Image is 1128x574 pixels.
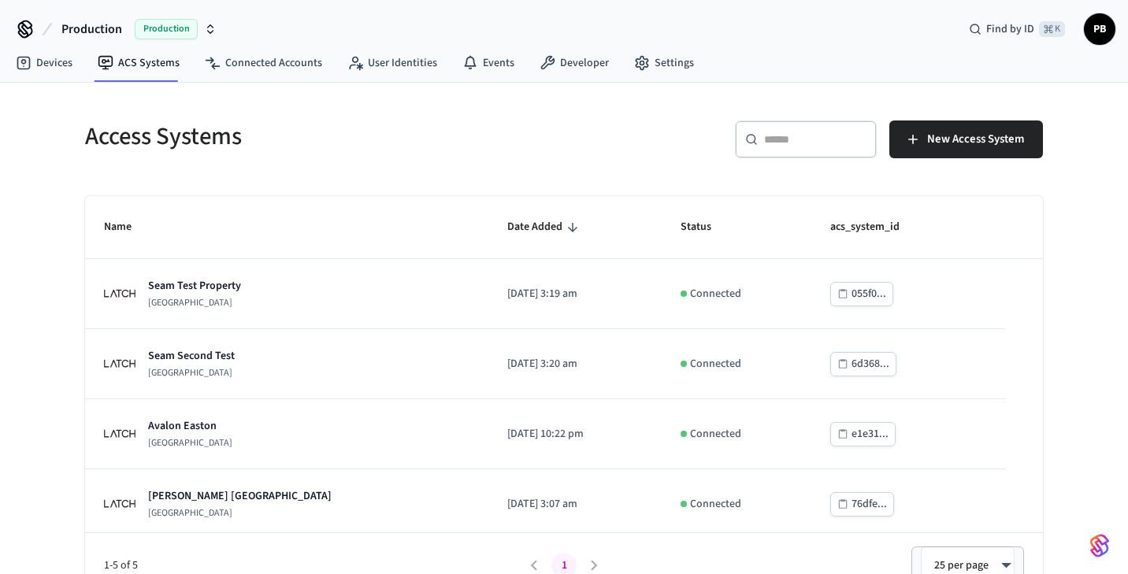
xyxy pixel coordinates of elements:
p: [DATE] 3:19 am [507,286,643,302]
p: [PERSON_NAME] [GEOGRAPHIC_DATA] [148,488,332,504]
button: 055f0... [830,282,893,306]
p: Connected [690,426,741,443]
p: [GEOGRAPHIC_DATA] [148,297,241,309]
div: 055f0... [852,284,886,304]
span: Status [681,215,732,239]
div: Find by ID⌘ K [956,15,1078,43]
p: Connected [690,286,741,302]
img: Latch Building Logo [104,348,135,380]
button: PB [1084,13,1115,45]
div: 6d368... [852,354,889,374]
a: Devices [3,49,85,77]
h5: Access Systems [85,120,555,153]
p: [DATE] 3:07 am [507,496,643,513]
span: PB [1085,15,1114,43]
span: Production [61,20,122,39]
img: Latch Building Logo [104,418,135,450]
p: Seam Second Test [148,348,235,364]
p: [DATE] 3:20 am [507,356,643,372]
p: [DATE] 10:22 pm [507,426,643,443]
span: Name [104,215,152,239]
a: Settings [622,49,707,77]
p: Seam Test Property [148,278,241,294]
a: Events [450,49,527,77]
span: Find by ID [986,21,1034,37]
p: Connected [690,356,741,372]
a: ACS Systems [85,49,192,77]
div: 76dfe... [852,494,887,514]
button: 6d368... [830,352,896,376]
img: Latch Building Logo [104,488,135,520]
div: e1e31... [852,424,889,444]
button: New Access System [889,120,1043,158]
p: [GEOGRAPHIC_DATA] [148,437,232,450]
span: acs_system_id [830,215,920,239]
span: 1-5 of 5 [104,557,519,574]
p: [GEOGRAPHIC_DATA] [148,507,332,520]
p: [GEOGRAPHIC_DATA] [148,367,235,380]
span: ⌘ K [1039,21,1065,37]
button: e1e31... [830,422,896,446]
p: Connected [690,496,741,513]
span: New Access System [927,129,1024,150]
a: Connected Accounts [192,49,335,77]
img: SeamLogoGradient.69752ec5.svg [1090,533,1109,558]
a: User Identities [335,49,450,77]
img: Latch Building Logo [104,278,135,309]
p: Avalon Easton [148,418,232,434]
a: Developer [527,49,622,77]
span: Date Added [507,215,583,239]
button: 76dfe... [830,492,894,517]
span: Production [135,19,198,39]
